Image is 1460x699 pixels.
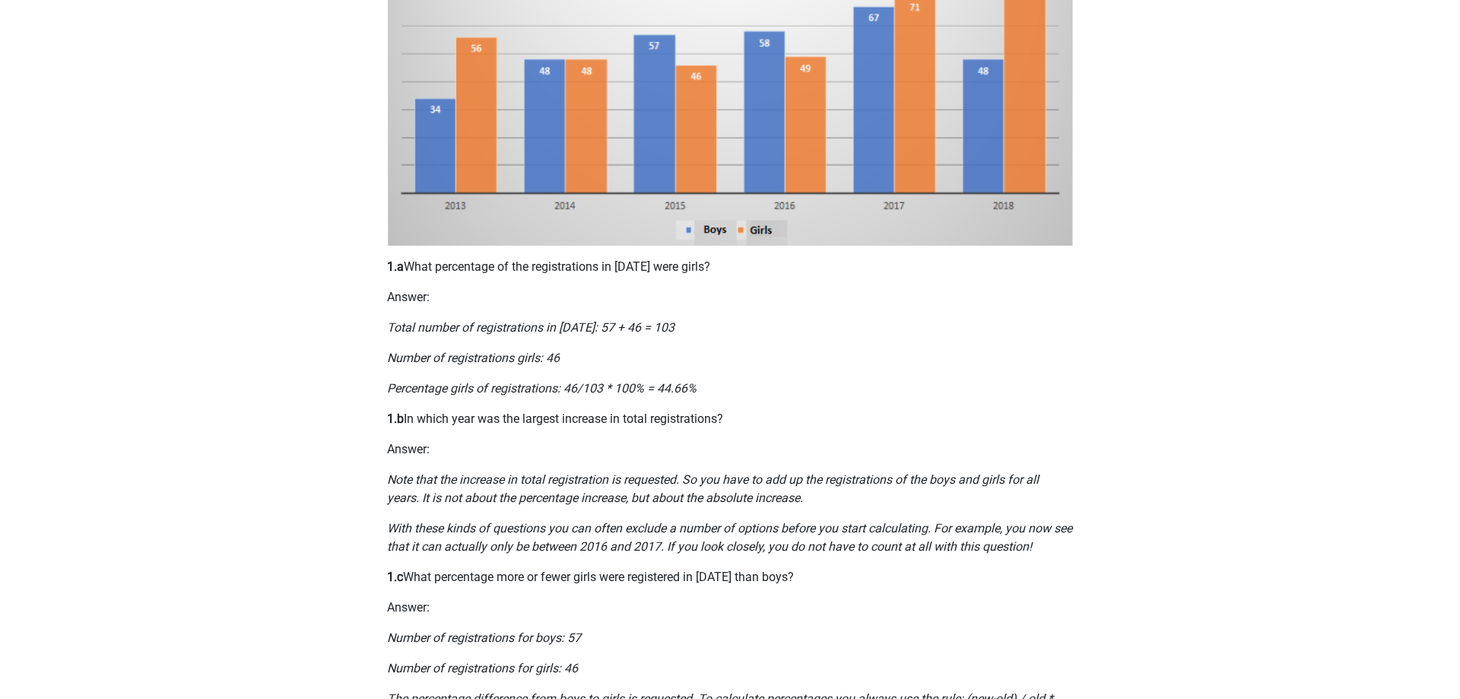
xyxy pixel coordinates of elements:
[387,661,578,675] i: Number of registrations for girls: 46
[387,568,1073,586] p: What percentage more or fewer girls were registered in [DATE] than boys?
[387,411,404,426] b: 1.b
[387,521,1072,554] i: With these kinds of questions you can often exclude a number of options before you start calculat...
[387,631,581,645] i: Number of registrations for boys: 57
[387,258,1073,276] p: What percentage of the registrations in [DATE] were girls?
[387,599,1073,617] p: Answer:
[387,288,1073,307] p: Answer:
[387,320,674,335] i: Total number of registrations in [DATE]: 57 + 46 = 103
[387,259,404,274] b: 1.a
[387,351,560,365] i: Number of registrations girls: 46
[387,440,1073,459] p: Answer:
[387,570,403,584] b: 1.c
[387,472,1039,505] i: Note that the increase in total registration is requested. So you have to add up the registration...
[387,410,1073,428] p: In which year was the largest increase in total registrations?
[387,381,697,396] i: Percentage girls of registrations: 46/103 * 100% = 44.66%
